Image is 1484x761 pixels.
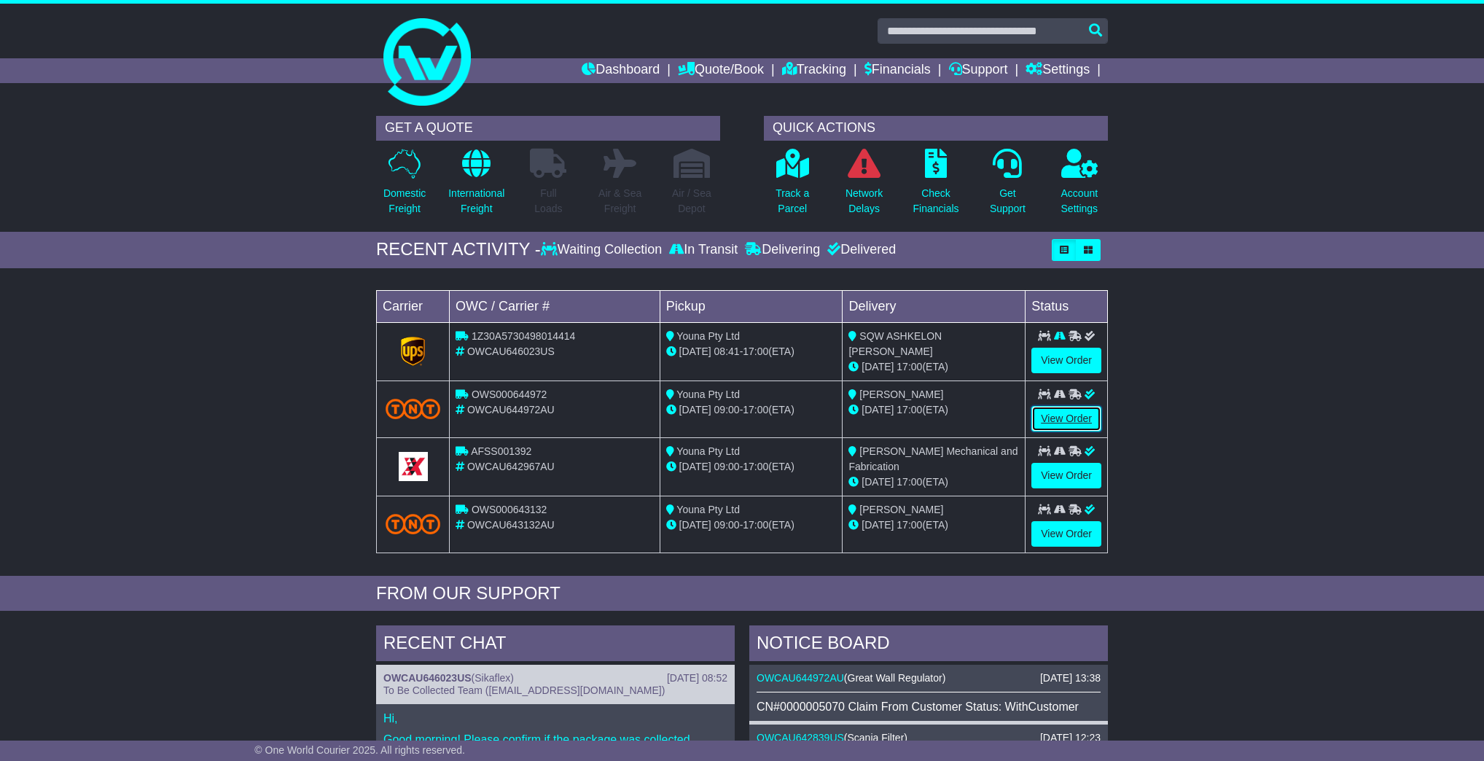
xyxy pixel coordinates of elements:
p: Full Loads [530,186,566,216]
span: [DATE] [679,519,711,531]
span: [DATE] [679,461,711,472]
a: View Order [1031,521,1101,547]
p: Air / Sea Depot [672,186,711,216]
span: [DATE] [862,404,894,415]
a: OWCAU644972AU [757,672,844,684]
p: Network Delays [846,186,883,216]
span: 09:00 [714,519,740,531]
a: Tracking [782,58,846,83]
p: Check Financials [913,186,959,216]
div: (ETA) [848,518,1019,533]
span: 17:00 [897,519,922,531]
a: AccountSettings [1061,148,1099,225]
a: Dashboard [582,58,660,83]
div: RECENT CHAT [376,625,735,665]
span: To Be Collected Team ([EMAIL_ADDRESS][DOMAIN_NAME]) [383,684,665,696]
p: Air & Sea Freight [598,186,641,216]
div: ( ) [757,732,1101,744]
a: NetworkDelays [845,148,883,225]
span: Youna Pty Ltd [676,330,740,342]
span: [PERSON_NAME] [859,389,943,400]
a: Financials [864,58,931,83]
div: GET A QUOTE [376,116,720,141]
div: [DATE] 13:38 [1040,672,1101,684]
div: NOTICE BOARD [749,625,1108,665]
div: In Transit [665,242,741,258]
span: 08:41 [714,346,740,357]
span: [PERSON_NAME] [859,504,943,515]
span: [DATE] [862,519,894,531]
p: Domestic Freight [383,186,426,216]
a: GetSupport [989,148,1026,225]
span: OWCAU642967AU [467,461,555,472]
td: Carrier [377,290,450,322]
span: OWS000643132 [472,504,547,515]
div: RECENT ACTIVITY - [376,239,541,260]
a: View Order [1031,406,1101,432]
span: Sikaflex [475,672,510,684]
a: View Order [1031,463,1101,488]
span: [DATE] [679,346,711,357]
img: GetCarrierServiceLogo [401,337,426,366]
div: Delivering [741,242,824,258]
span: 09:00 [714,461,740,472]
span: 1Z30A5730498014414 [472,330,575,342]
td: Pickup [660,290,843,322]
div: (ETA) [848,475,1019,490]
a: CheckFinancials [913,148,960,225]
a: Support [949,58,1008,83]
div: [DATE] 12:23 [1040,732,1101,744]
td: Status [1026,290,1108,322]
a: OWCAU646023US [383,672,472,684]
div: QUICK ACTIONS [764,116,1108,141]
img: TNT_Domestic.png [386,514,440,534]
span: 17:00 [743,404,768,415]
span: OWCAU644972AU [467,404,555,415]
a: Quote/Book [678,58,764,83]
div: - (ETA) [666,344,837,359]
span: 09:00 [714,404,740,415]
div: FROM OUR SUPPORT [376,583,1108,604]
a: DomesticFreight [383,148,426,225]
span: Youna Pty Ltd [676,389,740,400]
span: OWCAU643132AU [467,519,555,531]
span: 17:00 [743,461,768,472]
span: [DATE] [679,404,711,415]
p: Get Support [990,186,1026,216]
img: TNT_Domestic.png [386,399,440,418]
td: OWC / Carrier # [450,290,660,322]
span: Youna Pty Ltd [676,445,740,457]
div: (ETA) [848,402,1019,418]
div: - (ETA) [666,402,837,418]
span: 17:00 [897,404,922,415]
div: CN#0000005070 Claim From Customer Status: WithCustomer [757,700,1101,714]
div: ( ) [383,672,727,684]
p: Account Settings [1061,186,1098,216]
span: OWCAU646023US [467,346,555,357]
span: AFSS001392 [471,445,531,457]
div: ( ) [757,672,1101,684]
span: OWS000644972 [472,389,547,400]
p: Track a Parcel [776,186,809,216]
span: 17:00 [743,346,768,357]
span: [PERSON_NAME] Mechanical and Fabrication [848,445,1018,472]
div: Waiting Collection [541,242,665,258]
div: - (ETA) [666,518,837,533]
p: International Freight [448,186,504,216]
a: Settings [1026,58,1090,83]
span: [DATE] [862,476,894,488]
span: Great Wall Regulator [848,672,942,684]
div: - (ETA) [666,459,837,475]
span: © One World Courier 2025. All rights reserved. [254,744,465,756]
a: InternationalFreight [448,148,505,225]
img: GetCarrierServiceLogo [399,452,428,481]
span: 17:00 [897,476,922,488]
a: Track aParcel [775,148,810,225]
span: 17:00 [897,361,922,372]
span: Scania Filter [848,732,905,744]
p: Hi, [383,711,727,725]
div: Delivered [824,242,896,258]
a: View Order [1031,348,1101,373]
span: SQW ASHKELON [PERSON_NAME] [848,330,942,357]
div: [DATE] 08:52 [667,672,727,684]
